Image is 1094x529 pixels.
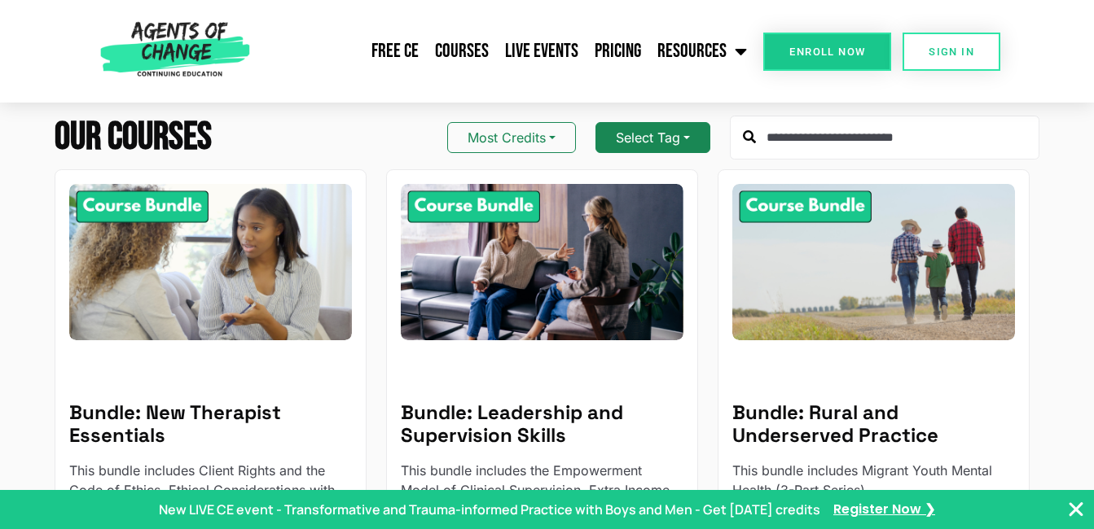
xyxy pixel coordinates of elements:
img: Leadership and Supervision Skills - 8 Credit CE Bundle [401,184,683,340]
a: Pricing [587,31,649,72]
h5: Bundle: Rural and Underserved Practice [732,401,1015,448]
nav: Menu [257,31,755,72]
button: Select Tag [595,122,710,153]
h2: Our Courses [55,118,212,157]
a: Live Events [497,31,587,72]
p: This bundle includes Migrant Youth Mental Health (3-Part Series), Native American Mental Health, ... [732,461,1015,500]
h5: Bundle: Leadership and Supervision Skills [401,401,683,448]
a: Resources [649,31,755,72]
a: Register Now ❯ [833,501,935,518]
button: Close Banner [1066,500,1086,519]
img: New Therapist Essentials - 10 Credit CE Bundle [69,184,352,340]
p: This bundle includes the Empowerment Model of Clinical Supervision, Extra Income and Business Ski... [401,461,683,500]
p: New LIVE CE event - Transformative and Trauma-informed Practice with Boys and Men - Get [DATE] cr... [159,500,820,519]
a: Courses [427,31,497,72]
a: Free CE [363,31,427,72]
a: SIGN IN [903,33,1000,71]
p: This bundle includes Client Rights and the Code of Ethics, Ethical Considerations with Kids and T... [69,461,352,500]
a: Enroll Now [763,33,891,71]
img: Rural and Underserved Practice - 8 Credit CE Bundle [732,184,1015,340]
button: Most Credits [447,122,576,153]
span: Enroll Now [789,46,865,57]
h5: Bundle: New Therapist Essentials [69,401,352,448]
span: SIGN IN [929,46,974,57]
